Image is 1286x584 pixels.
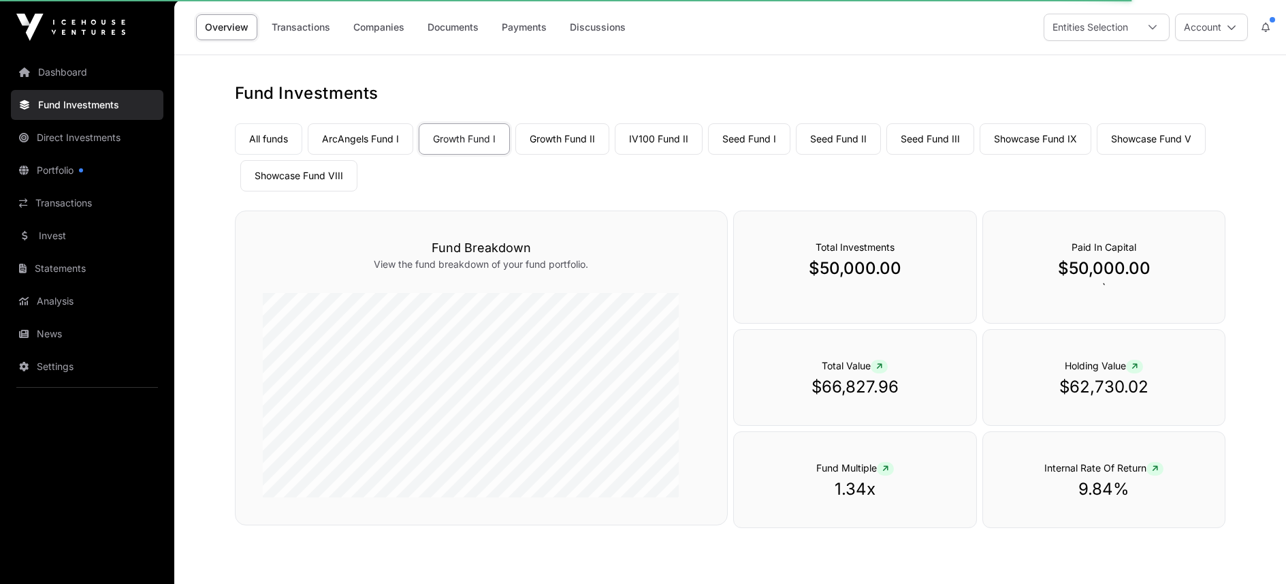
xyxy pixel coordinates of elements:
a: Seed Fund I [708,123,790,155]
a: Seed Fund III [886,123,974,155]
a: Invest [11,221,163,251]
span: Fund Multiple [816,462,894,474]
a: Documents [419,14,487,40]
a: Discussions [561,14,634,40]
a: Direct Investments [11,123,163,153]
p: 9.84% [1010,478,1198,500]
a: Portfolio [11,155,163,185]
a: Fund Investments [11,90,163,120]
button: Account [1175,14,1248,41]
a: Seed Fund II [796,123,881,155]
a: Dashboard [11,57,163,87]
div: Entities Selection [1044,14,1136,40]
span: Holding Value [1065,360,1143,371]
span: Paid In Capital [1072,241,1136,253]
a: Showcase Fund V [1097,123,1206,155]
a: Transactions [11,188,163,218]
span: Internal Rate Of Return [1044,462,1163,474]
a: All funds [235,123,302,155]
a: IV100 Fund II [615,123,703,155]
a: Settings [11,352,163,382]
p: $66,827.96 [761,376,949,398]
a: Growth Fund II [515,123,609,155]
p: View the fund breakdown of your fund portfolio. [263,258,700,271]
a: Statements [11,253,163,283]
span: Total Investments [816,241,895,253]
p: 1.34x [761,478,949,500]
div: ` [982,211,1226,324]
a: Showcase Fund VIII [240,160,357,191]
p: $62,730.02 [1010,376,1198,398]
a: News [11,319,163,349]
a: Growth Fund I [419,123,510,155]
h1: Fund Investments [235,82,1226,104]
p: $50,000.00 [761,258,949,279]
a: Analysis [11,286,163,316]
a: ArcAngels Fund I [308,123,413,155]
a: Payments [493,14,556,40]
iframe: Chat Widget [1218,519,1286,584]
img: Icehouse Ventures Logo [16,14,125,41]
a: Overview [196,14,257,40]
span: Total Value [822,360,888,371]
a: Showcase Fund IX [980,123,1091,155]
p: $50,000.00 [1010,258,1198,279]
a: Transactions [263,14,339,40]
h3: Fund Breakdown [263,239,700,258]
a: Companies [344,14,413,40]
